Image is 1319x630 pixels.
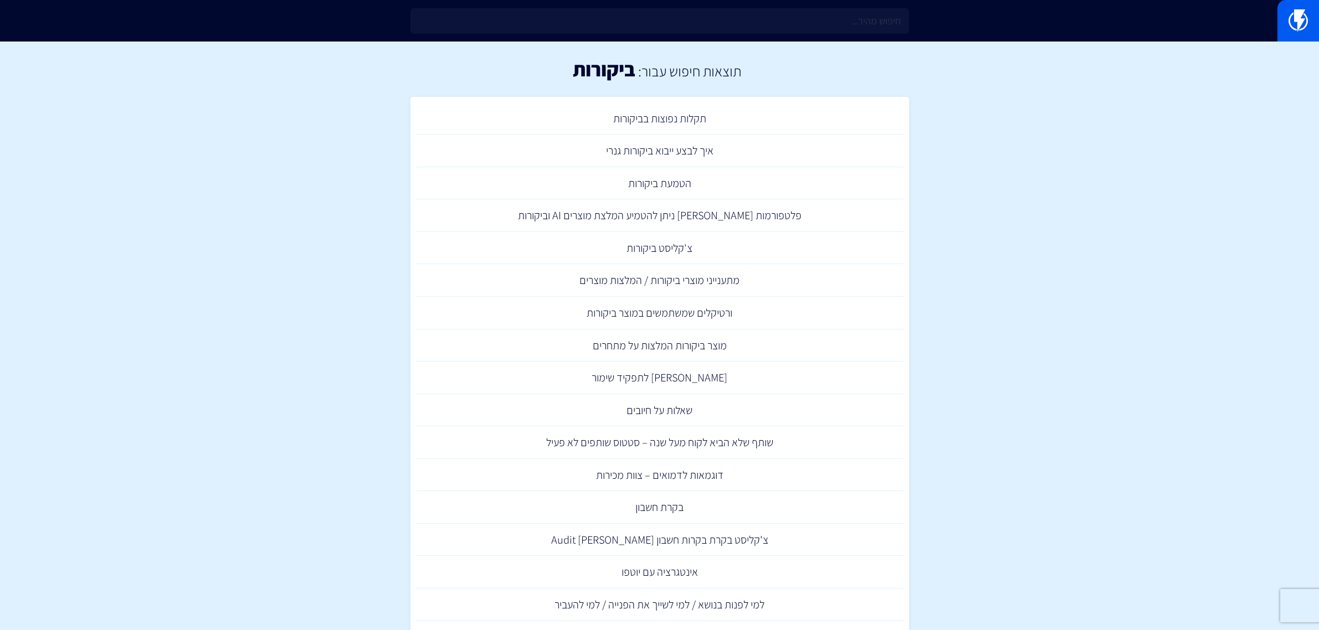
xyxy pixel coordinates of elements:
[416,102,904,135] a: תקלות נפוצות בביקורות
[416,167,904,200] a: הטמעת ביקורות
[573,58,635,80] h1: ביקורות
[416,524,904,556] a: צ'קליסט בקרת בקרות חשבון Audit [PERSON_NAME]
[410,8,909,34] input: חיפוש מהיר...
[416,232,904,265] a: צ'קליסט ביקורות
[416,491,904,524] a: בקרת חשבון
[416,264,904,297] a: מתענייני מוצרי ביקורות / המלצות מוצרים
[416,394,904,427] a: שאלות על חיובים
[416,199,904,232] a: פלטפורמות [PERSON_NAME] ניתן להטמיע המלצת מוצרים AI וביקורות
[416,556,904,588] a: אינטגרציה עם יוטפו
[416,459,904,492] a: דוגמאות לדמואים – צוות מכירות
[416,297,904,329] a: ורטיקלים שמשתמשים במוצר ביקורות
[416,135,904,167] a: איך לבצע ייבוא ביקורות גנרי
[416,362,904,394] a: [PERSON_NAME] לתפקיד שימור
[416,329,904,362] a: מוצר ביקורות המלצות על מתחרים
[635,63,741,79] h2: תוצאות חיפוש עבור:
[416,588,904,621] a: למי לפנות בנושא / למי לשייך את הפנייה / למי להעביר
[416,426,904,459] a: שותף שלא הביא לקוח מעל שנה – סטטוס שותפים לא פעיל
